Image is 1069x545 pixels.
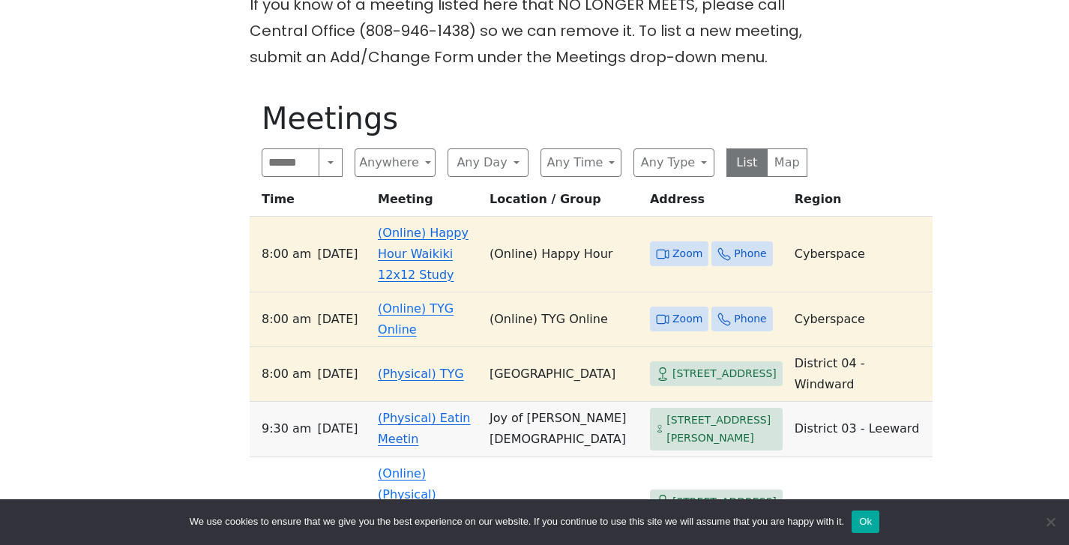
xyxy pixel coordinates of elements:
a: (Online) Happy Hour Waikiki 12x12 Study [378,226,469,282]
span: [STREET_ADDRESS][PERSON_NAME] [666,411,777,448]
span: [DATE] [317,418,358,439]
td: (Online) TYG Online [484,292,644,347]
span: [DATE] [317,309,358,330]
td: [GEOGRAPHIC_DATA] [484,347,644,402]
span: 8:00 AM [262,244,311,265]
button: Anywhere [355,148,436,177]
td: Cyberspace [789,292,933,347]
td: District 04 - Windward [789,347,933,402]
button: Ok [852,511,879,533]
td: District 03 - Leeward [789,402,933,457]
a: (Physical) Eatin Meetin [378,411,470,446]
span: 8:00 AM [262,364,311,385]
span: [DATE] [317,364,358,385]
a: (Physical) TYG [378,367,464,381]
span: We use cookies to ensure that we give you the best experience on our website. If you continue to ... [190,514,844,529]
span: Zoom [672,310,702,328]
th: Time [250,189,372,217]
button: Any Type [633,148,714,177]
span: No [1043,514,1058,529]
a: (Online) TYG Online [378,301,454,337]
span: [STREET_ADDRESS] [672,493,777,511]
span: 8:00 AM [262,309,311,330]
button: List [726,148,768,177]
button: Any Time [540,148,621,177]
td: Joy of [PERSON_NAME][DEMOGRAPHIC_DATA] [484,402,644,457]
th: Address [644,189,789,217]
button: Map [767,148,808,177]
input: Search [262,148,319,177]
span: [STREET_ADDRESS] [672,364,777,383]
span: [DATE] [317,244,358,265]
h1: Meetings [262,100,807,136]
span: 9:30 AM [262,418,311,439]
span: Phone [734,310,766,328]
button: Search [319,148,343,177]
button: Any Day [448,148,529,177]
td: (Online) Happy Hour [484,217,644,292]
th: Meeting [372,189,484,217]
th: Region [789,189,933,217]
th: Location / Group [484,189,644,217]
td: Cyberspace [789,217,933,292]
span: Zoom [672,244,702,263]
span: Phone [734,244,766,263]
